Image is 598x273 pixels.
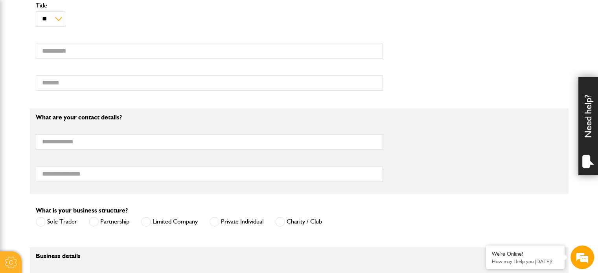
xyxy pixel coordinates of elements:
label: Charity / Club [275,217,322,227]
p: How may I help you today? [492,258,559,264]
div: Need help? [578,77,598,175]
label: Sole Trader [36,217,77,227]
label: What is your business structure? [36,207,128,214]
label: Private Individual [210,217,263,227]
p: What are your contact details? [36,114,383,121]
label: Title [36,2,383,9]
div: We're Online! [492,251,559,257]
p: Business details [36,253,383,259]
label: Partnership [89,217,129,227]
label: Limited Company [141,217,198,227]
